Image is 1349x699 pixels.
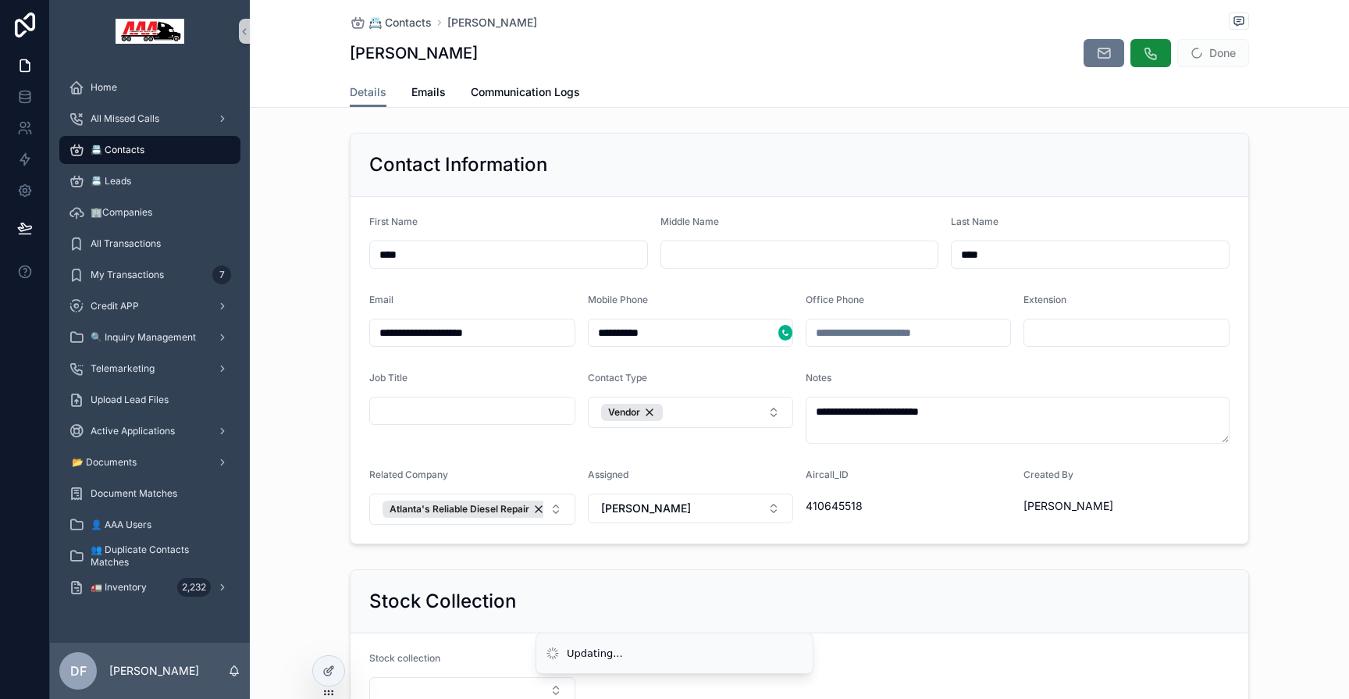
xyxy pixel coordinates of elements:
span: 🏢Companies [91,206,152,219]
span: Extension [1023,294,1066,305]
h2: Stock Collection [369,589,516,614]
span: [PERSON_NAME] [1023,498,1113,514]
a: Emails [411,78,446,109]
div: 2,232 [177,578,211,597]
button: Unselect 12 [601,404,663,421]
span: Office Phone [806,294,864,305]
a: 📇 Contacts [59,136,240,164]
img: App logo [116,19,184,44]
span: Atlanta's Reliable Diesel Repair [390,503,529,515]
span: Aircall_ID [806,469,849,480]
div: Updating... [567,646,623,662]
span: All Missed Calls [91,112,159,125]
a: Telemarketing [59,355,240,383]
button: Select Button [369,494,575,525]
span: 🚛 Inventory [91,581,147,594]
span: 410645518 [806,498,1011,514]
span: Stock collection [369,652,440,664]
p: [PERSON_NAME] [109,663,199,679]
span: Related Company [369,469,448,480]
a: My Transactions7 [59,261,240,289]
h1: [PERSON_NAME] [350,42,478,64]
a: 📂 Documents [59,448,240,476]
a: Active Applications [59,417,240,445]
a: [PERSON_NAME] [447,15,537,30]
span: Email [369,294,393,305]
a: Credit APP [59,292,240,320]
span: Upload Lead Files [91,394,169,406]
span: 📂 Documents [72,456,137,469]
span: Details [350,84,386,100]
span: Mobile Phone [588,294,648,305]
a: 👥 Duplicate Contacts Matches [59,542,240,570]
span: Active Applications [91,425,175,437]
button: Select Button [588,397,794,428]
span: First Name [369,216,418,227]
span: Notes [806,372,831,383]
a: 🏢Companies [59,198,240,226]
span: 📇 Leads [91,175,131,187]
a: Details [350,78,386,108]
span: Emails [411,84,446,100]
span: [PERSON_NAME] [601,501,691,516]
span: Assigned [588,469,628,480]
a: Document Matches [59,480,240,508]
span: Last Name [951,216,998,227]
a: Communication Logs [471,78,580,109]
div: scrollable content [50,62,250,622]
span: My Transactions [91,269,164,281]
a: 📇 Leads [59,167,240,195]
span: Home [91,81,117,94]
span: 📇 Contacts [91,144,144,156]
div: 7 [212,266,231,284]
button: Select Button [588,494,794,523]
button: Unselect 1186 [383,501,552,518]
span: 👥 Duplicate Contacts Matches [91,544,225,569]
span: 🔍 Inquiry Management [91,331,196,344]
a: All Missed Calls [59,105,240,133]
span: Telemarketing [91,362,155,375]
a: Upload Lead Files [59,386,240,414]
span: Contact Type [588,372,647,383]
a: 👤 AAA Users [59,511,240,539]
a: Home [59,73,240,102]
span: Document Matches [91,487,177,500]
span: All Transactions [91,237,161,250]
span: DF [70,662,87,680]
span: Job Title [369,372,408,383]
span: Credit APP [91,300,139,312]
span: Communication Logs [471,84,580,100]
span: Vendor [608,406,640,419]
a: 🔍 Inquiry Management [59,323,240,351]
span: 👤 AAA Users [91,519,151,531]
span: Middle Name [660,216,719,227]
span: 📇 Contacts [368,15,432,30]
span: Created By [1023,469,1073,480]
a: All Transactions [59,230,240,258]
a: 🚛 Inventory2,232 [59,573,240,601]
a: 📇 Contacts [350,15,432,30]
h2: Contact Information [369,152,547,177]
